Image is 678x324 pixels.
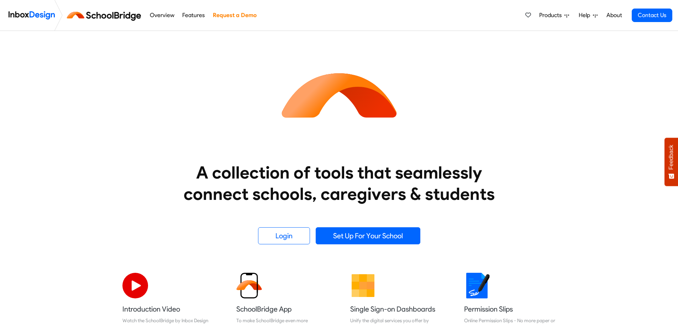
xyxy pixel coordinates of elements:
[536,8,572,22] a: Products
[316,227,420,244] a: Set Up For Your School
[464,273,490,298] img: 2022_01_18_icon_signature.svg
[148,8,176,22] a: Overview
[604,8,624,22] a: About
[65,7,146,24] img: schoolbridge logo
[275,31,403,159] img: icon_schoolbridge.svg
[258,227,310,244] a: Login
[236,304,328,314] h5: SchoolBridge App
[579,11,593,20] span: Help
[350,304,442,314] h5: Single Sign-on Dashboards
[350,273,376,298] img: 2022_01_13_icon_grid.svg
[664,138,678,186] button: Feedback - Show survey
[632,9,672,22] a: Contact Us
[170,162,508,205] heading: A collection of tools that seamlessly connect schools, caregivers & students
[122,273,148,298] img: 2022_07_11_icon_video_playback.svg
[464,304,556,314] h5: Permission Slips
[122,304,214,314] h5: Introduction Video
[576,8,600,22] a: Help
[211,8,258,22] a: Request a Demo
[236,273,262,298] img: 2022_01_13_icon_sb_app.svg
[539,11,564,20] span: Products
[180,8,207,22] a: Features
[668,145,674,170] span: Feedback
